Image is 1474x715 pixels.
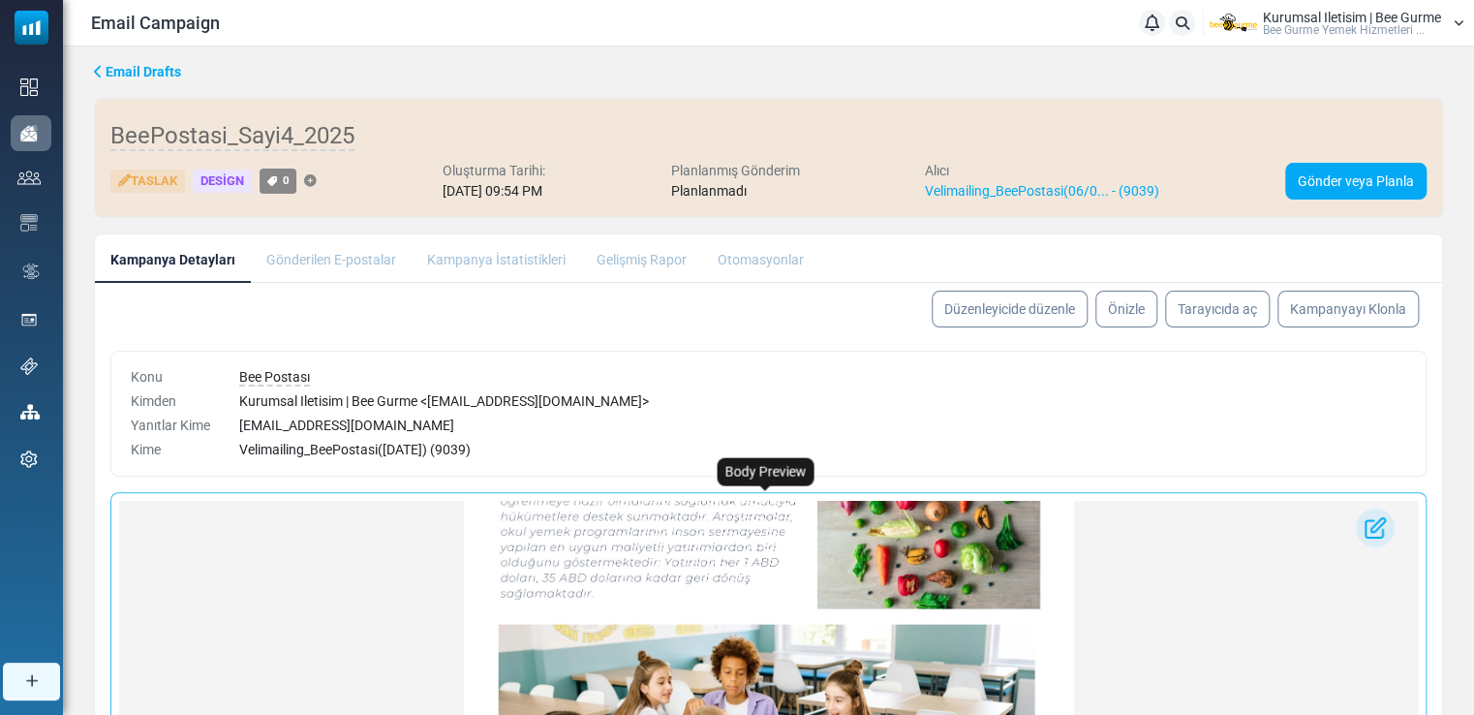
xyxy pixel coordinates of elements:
span: Planlanmadı [670,183,746,199]
span: Kurumsal Iletisim | Bee Gurme [1263,11,1441,24]
div: Yanıtlar Kime [131,416,216,436]
div: [EMAIL_ADDRESS][DOMAIN_NAME] [239,416,1406,436]
div: Body Preview [717,458,814,486]
a: Etiket Ekle [304,175,317,188]
div: Alıcı [925,161,1159,181]
div: Planlanmış Gönderim [670,161,799,181]
a: Velimailing_BeePostasi(06/0... - (9039) [925,183,1159,199]
img: campaigns-icon-active.png [20,125,38,141]
a: Kampanyayı Klonla [1277,291,1419,327]
div: Oluşturma Tarihi: [443,161,545,181]
a: Tarayıcıda aç [1165,291,1270,327]
div: Konu [131,367,216,388]
img: User Logo [1210,9,1258,38]
img: mailsoftly_icon_blue_white.svg [15,11,48,45]
div: Kime [131,440,216,460]
span: Velimailing_BeePostasi([DATE]) (9039) [239,442,471,457]
div: Taslak [110,170,185,194]
img: dashboard-icon.svg [20,78,38,96]
a: 0 [260,169,296,193]
a: Düzenleyicide düzenle [932,291,1088,327]
img: settings-icon.svg [20,451,38,468]
div: Design [193,170,252,194]
a: Email Drafts [94,62,181,82]
a: User Logo Kurumsal Iletisim | Bee Gurme Bee Gurme Yemek Hizmetleri ... [1210,9,1464,38]
a: Gönder veya Planla [1285,163,1427,200]
span: translation missing: tr.ms_sidebar.email_drafts [106,64,181,79]
div: [DATE] 09:54 PM [443,181,545,202]
img: email-templates-icon.svg [20,214,38,232]
div: Kurumsal Iletisim | Bee Gurme < [EMAIL_ADDRESS][DOMAIN_NAME] > [239,391,1406,412]
div: Kimden [131,391,216,412]
img: contacts-icon.svg [17,171,41,184]
span: Bee Postası [239,369,310,387]
span: 0 [283,173,290,187]
a: Önizle [1095,291,1157,327]
img: landing_pages.svg [20,311,38,328]
span: BeePostasi_Sayi4_2025 [110,122,354,151]
img: workflow.svg [20,261,42,283]
a: Kampanya Detayları [95,234,251,283]
span: Bee Gurme Yemek Hizmetleri ... [1263,24,1425,36]
img: support-icon.svg [20,357,38,375]
span: Email Campaign [91,10,220,36]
